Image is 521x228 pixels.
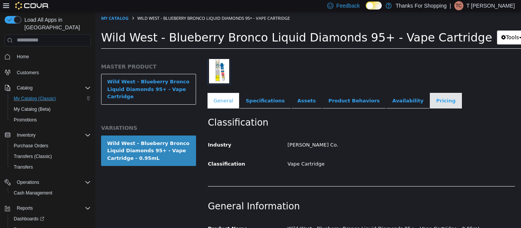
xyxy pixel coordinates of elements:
span: Customers [14,67,91,77]
button: Inventory [14,131,39,140]
a: General [112,81,144,97]
div: [PERSON_NAME] Co. [187,127,425,140]
span: Wild West - Blueberry Bronco Liquid Diamonds 95+ - Vape Cartridge [42,4,195,10]
span: Transfers [14,164,33,170]
button: Transfers (Classic) [8,151,94,162]
span: Transfers (Classic) [11,152,91,161]
span: Industry [113,131,136,136]
a: Transfers (Classic) [11,152,55,161]
span: Cash Management [14,190,52,196]
button: Transfers [8,162,94,172]
a: My Catalog [6,4,33,10]
button: My Catalog (Beta) [8,104,94,115]
span: Promotions [11,115,91,124]
span: Catalog [14,83,91,92]
span: Dashboards [11,214,91,223]
a: Specifications [144,81,195,97]
h2: Classification [113,105,420,117]
span: Feedback [336,2,360,10]
span: Reports [14,204,91,213]
button: Cash Management [8,188,94,198]
a: Customers [14,68,42,77]
span: Product Name [113,214,152,220]
span: Dashboards [14,216,44,222]
span: Catalog [17,85,32,91]
a: Transfers [11,163,36,172]
span: Cash Management [11,188,91,198]
button: Inventory [2,130,94,140]
a: Home [14,52,32,61]
span: Purchase Orders [11,141,91,150]
span: TC [456,1,462,10]
span: Promotions [14,117,37,123]
span: Load All Apps in [GEOGRAPHIC_DATA] [21,16,91,31]
span: Transfers [11,163,91,172]
span: Reports [17,205,33,211]
h2: General Information [113,189,420,201]
span: Purchase Orders [14,143,48,149]
a: Wild West - Blueberry Bronco Liquid Diamonds 95+ - Vape Cartridge [6,62,101,93]
a: Product Behaviors [227,81,291,97]
button: Catalog [2,83,94,93]
span: Operations [17,179,39,185]
a: Dashboards [11,214,47,223]
button: Catalog [14,83,35,92]
button: Operations [2,177,94,188]
a: Promotions [11,115,40,124]
span: Wild West - Blueberry Bronco Liquid Diamonds 95+ - Vape Cartridge [6,19,397,33]
button: My Catalog (Classic) [8,93,94,104]
span: My Catalog (Beta) [14,106,51,112]
span: My Catalog (Classic) [11,94,91,103]
div: Wild West - Blueberry Bronco Liquid Diamonds 95+ - Vape Cartridge - 0.95mL [187,211,425,224]
h5: MASTER PRODUCT [6,52,101,59]
a: Dashboards [8,214,94,224]
input: Dark Mode [366,2,382,10]
a: Availability [291,81,334,97]
span: Customers [17,70,39,76]
button: Reports [14,204,36,213]
span: My Catalog (Classic) [14,96,56,102]
a: Purchase Orders [11,141,51,150]
span: Operations [14,178,91,187]
button: Home [2,51,94,62]
p: T [PERSON_NAME] [466,1,515,10]
span: Classification [113,150,150,155]
p: | [450,1,451,10]
a: Cash Management [11,188,55,198]
div: Vape Cartridge [187,146,425,159]
span: Transfers (Classic) [14,153,52,159]
a: Pricing [334,81,366,97]
h5: VARIATIONS [6,113,101,120]
button: Tools [402,19,431,33]
p: Thanks For Shopping [396,1,447,10]
span: Inventory [17,132,35,138]
a: My Catalog (Classic) [11,94,59,103]
span: Home [14,52,91,61]
button: Customers [2,67,94,78]
a: Assets [196,81,227,97]
a: My Catalog (Beta) [11,105,54,114]
button: Purchase Orders [8,140,94,151]
div: T Collum [454,1,463,10]
button: Reports [2,203,94,214]
div: Wild West - Blueberry Bronco Liquid Diamonds 95+ - Vape Cartridge - 0.95mL [12,128,95,151]
span: Inventory [14,131,91,140]
button: Promotions [8,115,94,125]
span: Home [17,54,29,60]
span: My Catalog (Beta) [11,105,91,114]
img: Cova [15,2,49,10]
button: Operations [14,178,42,187]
